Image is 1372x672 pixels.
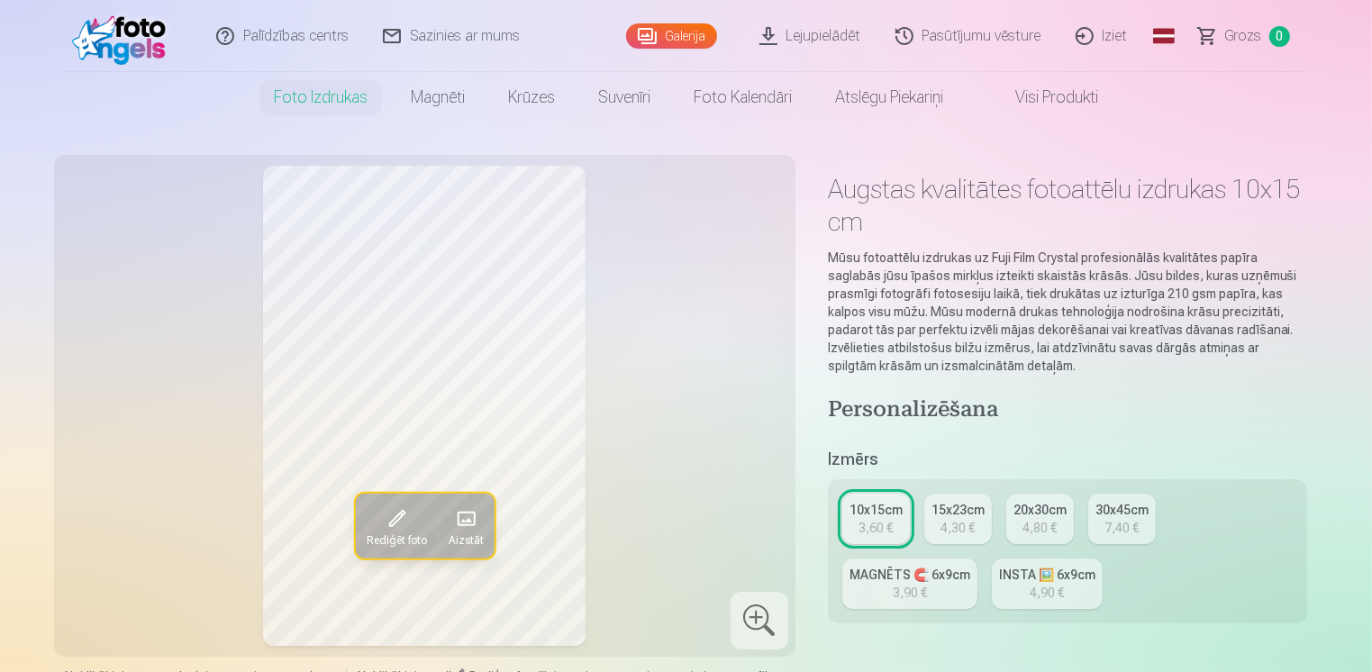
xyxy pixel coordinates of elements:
div: 3,60 € [859,519,893,537]
a: Magnēti [389,72,486,123]
div: 3,90 € [893,584,927,602]
a: Galerija [626,23,717,49]
div: 10x15cm [850,501,903,519]
a: 20x30cm4,80 € [1006,494,1074,544]
img: /fa1 [72,7,176,65]
span: 0 [1269,26,1290,47]
h4: Personalizēšana [828,396,1308,425]
a: 15x23cm4,30 € [924,494,992,544]
span: Rediģēt foto [366,533,426,548]
div: INSTA 🖼️ 6x9cm [999,566,1095,584]
div: 20x30cm [1013,501,1067,519]
button: Aizstāt [437,494,494,558]
a: Suvenīri [577,72,672,123]
button: Rediģēt foto [355,494,437,558]
div: 7,40 € [1104,519,1139,537]
div: 15x23cm [931,501,985,519]
div: MAGNĒTS 🧲 6x9cm [850,566,970,584]
a: Visi produkti [965,72,1120,123]
span: Aizstāt [448,533,483,548]
a: Atslēgu piekariņi [813,72,965,123]
div: 4,90 € [1030,584,1064,602]
a: MAGNĒTS 🧲 6x9cm3,90 € [842,558,977,609]
a: 30x45cm7,40 € [1088,494,1156,544]
div: 4,80 € [1022,519,1057,537]
a: Foto izdrukas [252,72,389,123]
div: 30x45cm [1095,501,1149,519]
a: INSTA 🖼️ 6x9cm4,90 € [992,558,1103,609]
a: Krūzes [486,72,577,123]
p: Mūsu fotoattēlu izdrukas uz Fuji Film Crystal profesionālās kvalitātes papīra saglabās jūsu īpašo... [828,249,1308,375]
div: 4,30 € [940,519,975,537]
span: Grozs [1225,25,1262,47]
h1: Augstas kvalitātes fotoattēlu izdrukas 10x15 cm [828,173,1308,238]
a: 10x15cm3,60 € [842,494,910,544]
a: Foto kalendāri [672,72,813,123]
h5: Izmērs [828,447,1308,472]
